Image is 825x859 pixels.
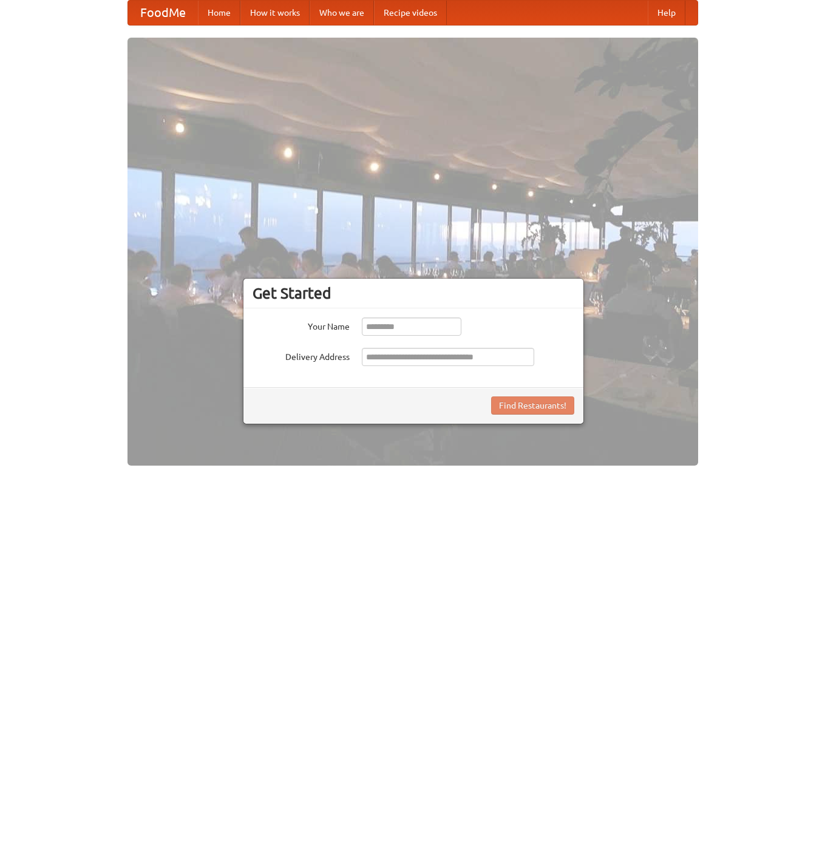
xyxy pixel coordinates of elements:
[310,1,374,25] a: Who we are
[648,1,685,25] a: Help
[240,1,310,25] a: How it works
[491,396,574,415] button: Find Restaurants!
[253,348,350,363] label: Delivery Address
[253,317,350,333] label: Your Name
[198,1,240,25] a: Home
[374,1,447,25] a: Recipe videos
[253,284,574,302] h3: Get Started
[128,1,198,25] a: FoodMe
